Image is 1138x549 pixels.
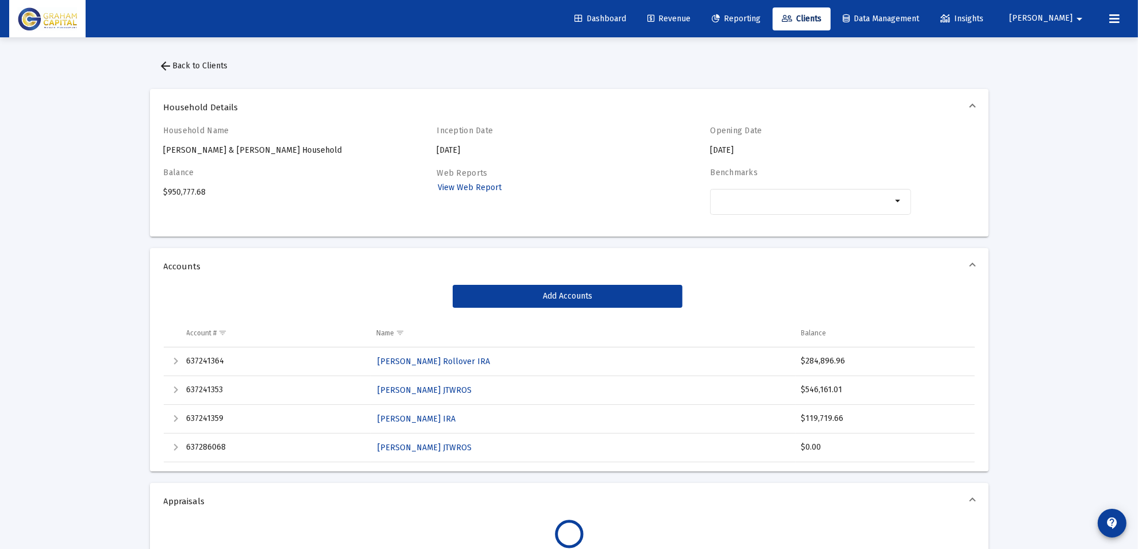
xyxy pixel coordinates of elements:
[801,328,827,338] div: Balance
[150,285,989,471] div: Accounts
[164,347,181,376] td: Expand
[376,382,473,399] a: [PERSON_NAME] JTWROS
[712,14,761,24] span: Reporting
[159,59,173,73] mat-icon: arrow_back
[801,355,969,367] div: $284,896.96
[843,14,919,24] span: Data Management
[164,433,181,462] td: Expand
[164,319,975,462] div: Data grid
[1073,7,1086,30] mat-icon: arrow_drop_down
[453,285,682,308] button: Add Accounts
[638,7,700,30] a: Revenue
[164,126,365,156] div: [PERSON_NAME] & [PERSON_NAME] Household
[647,14,690,24] span: Revenue
[164,168,365,227] div: $950,777.68
[1105,516,1119,530] mat-icon: contact_support
[437,126,638,156] div: [DATE]
[931,7,993,30] a: Insights
[396,328,404,337] span: Show filter options for column 'Name'
[164,168,365,177] h4: Balance
[1009,14,1073,24] span: [PERSON_NAME]
[716,194,892,208] mat-chip-list: Selection
[164,102,970,113] span: Household Details
[377,414,456,424] span: [PERSON_NAME] IRA
[801,384,969,396] div: $546,161.01
[773,7,831,30] a: Clients
[181,319,371,347] td: Column Account #
[376,411,457,427] a: [PERSON_NAME] IRA
[565,7,635,30] a: Dashboard
[940,14,983,24] span: Insights
[376,353,491,370] a: [PERSON_NAME] Rollover IRA
[801,413,969,424] div: $119,719.66
[437,126,638,136] h4: Inception Date
[377,443,472,453] span: [PERSON_NAME] JTWROS
[164,496,970,507] span: Appraisals
[376,439,473,456] a: [PERSON_NAME] JTWROS
[801,442,969,453] div: $0.00
[376,328,394,338] div: Name
[150,89,989,126] mat-expansion-panel-header: Household Details
[150,126,989,237] div: Household Details
[710,126,911,156] div: [DATE]
[996,7,1100,30] button: [PERSON_NAME]
[18,7,77,30] img: Dashboard
[150,248,989,285] mat-expansion-panel-header: Accounts
[164,261,970,272] span: Accounts
[710,168,911,177] h4: Benchmarks
[150,483,989,520] mat-expansion-panel-header: Appraisals
[159,61,228,71] span: Back to Clients
[181,433,371,462] td: 637286068
[187,328,217,338] div: Account #
[892,194,905,208] mat-icon: arrow_drop_down
[710,126,911,136] h4: Opening Date
[164,404,181,433] td: Expand
[164,126,365,136] h4: Household Name
[438,183,502,192] span: View Web Report
[834,7,928,30] a: Data Management
[703,7,770,30] a: Reporting
[371,319,796,347] td: Column Name
[543,291,592,301] span: Add Accounts
[181,347,371,376] td: 637241364
[796,319,975,347] td: Column Balance
[164,376,181,404] td: Expand
[574,14,626,24] span: Dashboard
[219,328,227,337] span: Show filter options for column 'Account #'
[150,55,237,78] button: Back to Clients
[181,404,371,433] td: 637241359
[437,179,503,196] a: View Web Report
[377,357,490,366] span: [PERSON_NAME] Rollover IRA
[782,14,821,24] span: Clients
[377,385,472,395] span: [PERSON_NAME] JTWROS
[181,376,371,404] td: 637241353
[437,168,487,178] label: Web Reports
